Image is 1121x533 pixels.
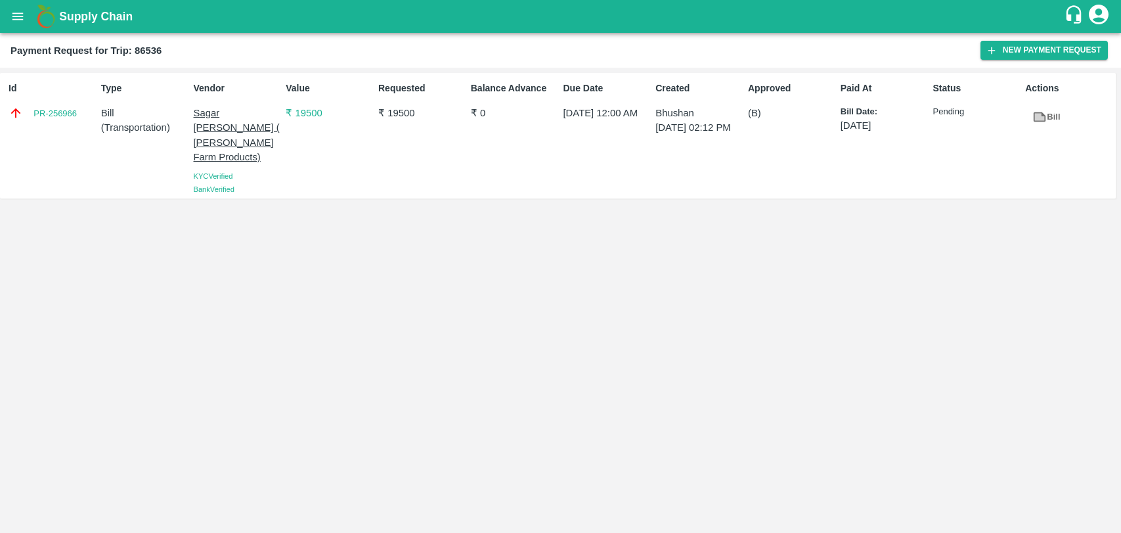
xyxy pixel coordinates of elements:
span: Bank Verified [194,185,234,193]
button: New Payment Request [980,41,1108,60]
p: Vendor [194,81,281,95]
div: customer-support [1064,5,1087,28]
p: Approved [748,81,835,95]
p: Type [101,81,188,95]
b: Supply Chain [59,10,133,23]
div: account of current user [1087,3,1110,30]
p: Requested [378,81,466,95]
p: ₹ 0 [471,106,558,120]
p: Sagar [PERSON_NAME] ( [PERSON_NAME] Farm Products) [194,106,281,164]
p: ₹ 19500 [286,106,373,120]
b: Payment Request for Trip: 86536 [11,45,162,56]
p: Value [286,81,373,95]
p: Id [9,81,96,95]
p: ( Transportation ) [101,120,188,135]
a: PR-256966 [33,107,77,120]
img: logo [33,3,59,30]
span: KYC Verified [194,172,233,180]
p: Pending [933,106,1021,118]
a: Bill [1025,106,1067,129]
p: [DATE] [841,118,928,133]
a: Supply Chain [59,7,1064,26]
p: Bhushan [655,106,743,120]
p: Bill [101,106,188,120]
p: [DATE] 12:00 AM [563,106,651,120]
p: (B) [748,106,835,120]
p: Paid At [841,81,928,95]
button: open drawer [3,1,33,32]
p: Status [933,81,1021,95]
p: Created [655,81,743,95]
p: Actions [1025,81,1112,95]
p: Balance Advance [471,81,558,95]
p: ₹ 19500 [378,106,466,120]
p: [DATE] 02:12 PM [655,120,743,135]
p: Bill Date: [841,106,928,118]
p: Due Date [563,81,651,95]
